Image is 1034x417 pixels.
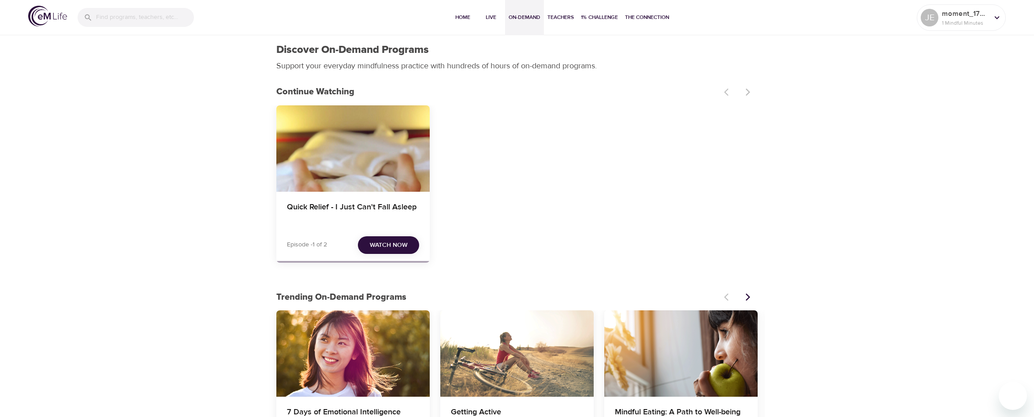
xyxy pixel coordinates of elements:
[276,310,430,397] button: 7 Days of Emotional Intelligence
[452,13,473,22] span: Home
[480,13,502,22] span: Live
[276,87,719,97] h3: Continue Watching
[287,240,327,249] p: Episode -1 of 2
[276,290,719,304] p: Trending On-Demand Programs
[358,236,419,254] button: Watch Now
[509,13,540,22] span: On-Demand
[604,310,758,397] button: Mindful Eating: A Path to Well-being
[276,44,429,56] h1: Discover On-Demand Programs
[625,13,669,22] span: The Connection
[738,287,758,307] button: Next items
[276,105,430,192] button: Quick Relief - I Just Can't Fall Asleep
[921,9,938,26] div: JE
[581,13,618,22] span: 1% Challenge
[547,13,574,22] span: Teachers
[96,8,194,27] input: Find programs, teachers, etc...
[999,382,1027,410] iframe: Button to launch messaging window
[276,60,607,72] p: Support your everyday mindfulness practice with hundreds of hours of on-demand programs.
[287,202,419,223] h4: Quick Relief - I Just Can't Fall Asleep
[28,6,67,26] img: logo
[440,310,594,397] button: Getting Active
[942,8,989,19] p: moment_1756387767
[942,19,989,27] p: 1 Mindful Minutes
[370,240,408,251] span: Watch Now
